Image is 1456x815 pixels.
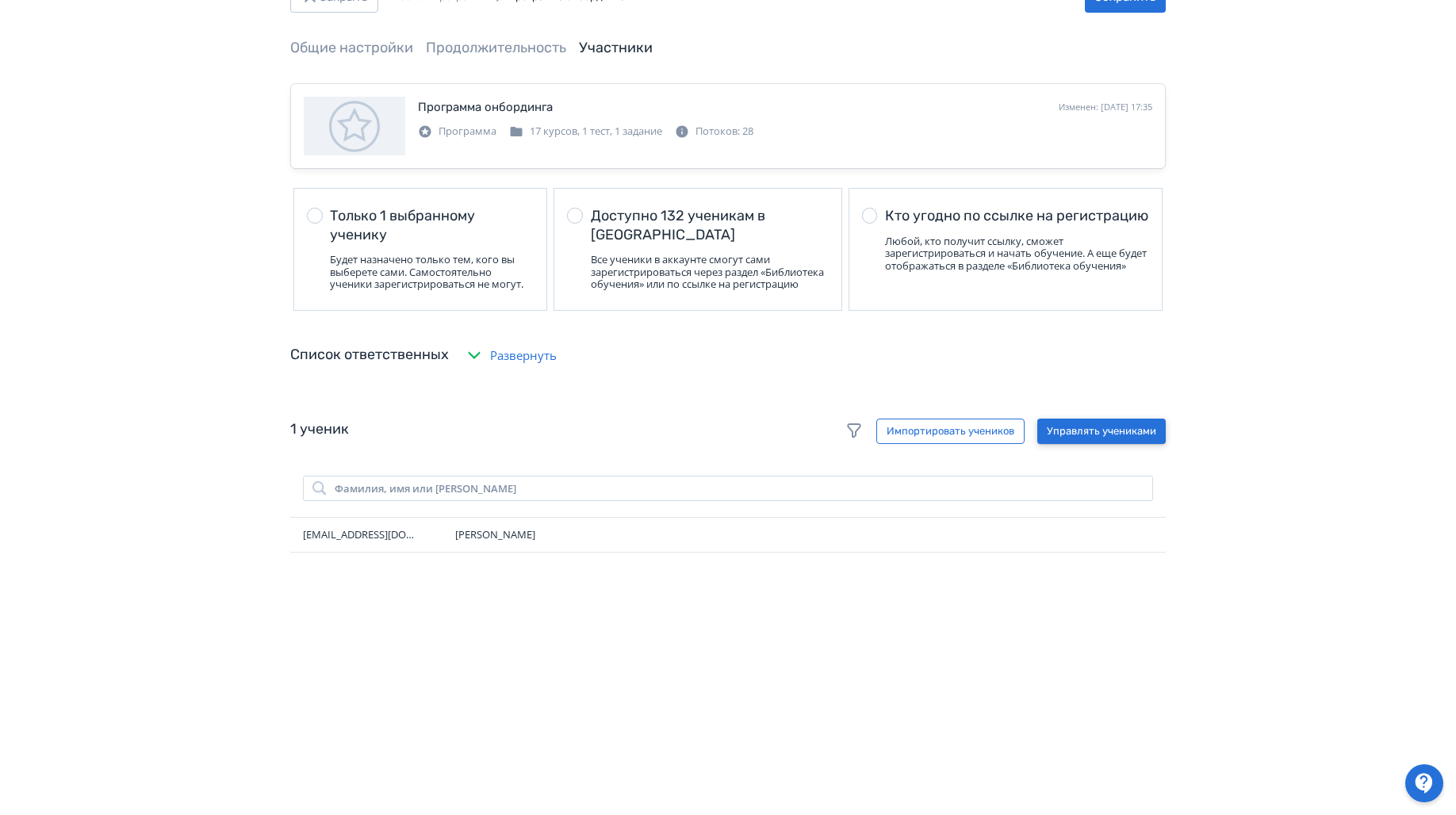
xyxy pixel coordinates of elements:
[418,98,553,117] div: Программа онбординга
[330,254,534,291] div: Будет назначено только тем, кого вы выберете сами. Самостоятельно ученики зарегистрироваться не м...
[885,207,1149,225] div: Кто угодно по ссылке на регистрацию
[426,39,566,56] a: Продолжительность
[290,419,1166,444] div: 1 ученик
[1059,101,1152,114] div: Изменен: [DATE] 17:35
[490,346,557,365] span: Развернуть
[290,39,413,56] a: Общие настройки
[579,39,653,56] a: Участники
[290,344,449,365] div: Список ответственных
[1037,419,1166,444] button: Управлять учениками
[418,124,496,140] div: Программа
[455,527,1153,543] div: Дихтяр Есения
[876,419,1025,444] button: Импортировать учеников
[303,527,422,543] span: [EMAIL_ADDRESS][DOMAIN_NAME]
[675,124,753,140] div: Потоков: 28
[591,254,829,291] div: Все ученики в аккаунте смогут сами зарегистрироваться через раздел «Библиотека обучения» или по с...
[885,235,1149,273] div: Любой, кто получит ссылку, сможет зарегистрироваться и начать обучение. А еще будет отображаться ...
[330,207,534,244] div: Только 1 выбранному ученику
[509,124,662,140] div: 17 курсов, 1 тест, 1 задание
[591,207,829,244] div: Доступно 132 ученикам в [GEOGRAPHIC_DATA]
[462,339,560,371] button: Развернуть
